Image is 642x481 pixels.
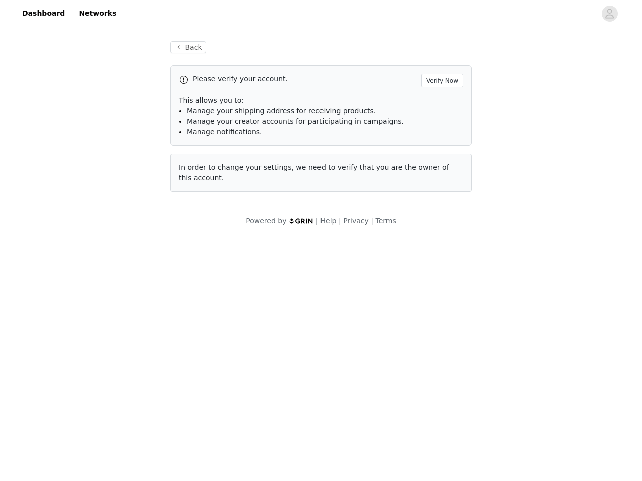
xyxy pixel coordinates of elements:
[16,2,71,25] a: Dashboard
[179,95,463,106] p: This allows you to:
[193,74,417,84] p: Please verify your account.
[289,218,314,224] img: logo
[343,217,369,225] a: Privacy
[187,117,404,125] span: Manage your creator accounts for participating in campaigns.
[339,217,341,225] span: |
[320,217,337,225] a: Help
[187,128,262,136] span: Manage notifications.
[170,41,206,53] button: Back
[246,217,286,225] span: Powered by
[605,6,614,22] div: avatar
[73,2,122,25] a: Networks
[316,217,318,225] span: |
[187,107,376,115] span: Manage your shipping address for receiving products.
[179,163,449,182] span: In order to change your settings, we need to verify that you are the owner of this account.
[371,217,373,225] span: |
[421,74,463,87] button: Verify Now
[375,217,396,225] a: Terms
